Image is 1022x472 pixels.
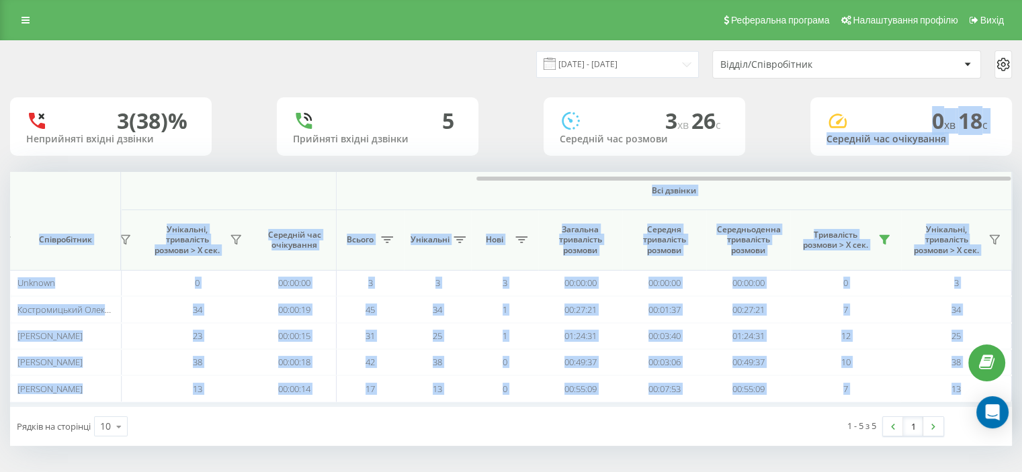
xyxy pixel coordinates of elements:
[376,185,972,196] span: Всі дзвінки
[22,234,109,245] span: Співробітник
[253,323,337,349] td: 00:00:15
[706,323,790,349] td: 01:24:31
[706,296,790,322] td: 00:27:21
[503,330,507,342] span: 1
[195,277,200,289] span: 0
[343,234,377,245] span: Всього
[826,134,996,145] div: Середній час очікування
[548,224,612,256] span: Загальна тривалість розмови
[193,303,202,316] span: 34
[433,330,442,342] span: 25
[17,383,83,395] span: [PERSON_NAME]
[366,303,375,316] span: 45
[958,106,988,135] span: 18
[17,277,55,289] span: Unknown
[841,330,851,342] span: 12
[622,349,706,375] td: 00:03:06
[716,224,780,256] span: Середньоденна тривалість розмови
[706,349,790,375] td: 00:49:37
[951,303,961,316] span: 34
[193,383,202,395] span: 13
[716,117,721,132] span: c
[253,349,337,375] td: 00:00:18
[908,224,984,256] span: Унікальні, тривалість розмови > Х сек.
[797,230,874,250] span: Тривалість розмови > Х сек.
[100,420,111,433] div: 10
[622,375,706,402] td: 00:07:53
[503,356,507,368] span: 0
[853,15,957,26] span: Налаштування профілю
[538,323,622,349] td: 01:24:31
[538,296,622,322] td: 00:27:21
[622,270,706,296] td: 00:00:00
[26,134,196,145] div: Неприйняті вхідні дзвінки
[117,108,187,134] div: 3 (38)%
[253,270,337,296] td: 00:00:00
[503,303,507,316] span: 1
[366,383,375,395] span: 17
[843,383,848,395] span: 7
[366,356,375,368] span: 42
[17,303,129,316] span: Костромицький Олександр
[622,323,706,349] td: 00:03:40
[951,356,961,368] span: 38
[720,59,881,70] div: Відділ/Співробітник
[954,277,959,289] span: 3
[982,117,988,132] span: c
[253,375,337,402] td: 00:00:14
[731,15,830,26] span: Реферальна програма
[193,330,202,342] span: 23
[503,383,507,395] span: 0
[293,134,462,145] div: Прийняті вхідні дзвінки
[503,277,507,289] span: 3
[433,383,442,395] span: 13
[17,356,83,368] span: [PERSON_NAME]
[843,303,848,316] span: 7
[847,419,876,432] div: 1 - 5 з 5
[932,106,958,135] span: 0
[632,224,696,256] span: Середня тривалість розмови
[148,224,226,256] span: Унікальні, тривалість розмови > Х сек.
[980,15,1004,26] span: Вихід
[951,383,961,395] span: 13
[253,296,337,322] td: 00:00:19
[538,270,622,296] td: 00:00:00
[691,106,721,135] span: 26
[538,349,622,375] td: 00:49:37
[706,270,790,296] td: 00:00:00
[903,417,923,436] a: 1
[478,234,511,245] span: Нові
[976,396,1009,428] div: Open Intercom Messenger
[433,356,442,368] span: 38
[677,117,691,132] span: хв
[263,230,326,250] span: Середній час очікування
[560,134,729,145] div: Середній час розмови
[17,330,83,342] span: [PERSON_NAME]
[843,277,848,289] span: 0
[193,356,202,368] span: 38
[622,296,706,322] td: 00:01:37
[366,330,375,342] span: 31
[411,234,450,245] span: Унікальні
[665,106,691,135] span: 3
[841,356,851,368] span: 10
[433,303,442,316] span: 34
[442,108,454,134] div: 5
[435,277,440,289] span: 3
[368,277,373,289] span: 3
[706,375,790,402] td: 00:55:09
[944,117,958,132] span: хв
[538,375,622,402] td: 00:55:09
[17,420,91,432] span: Рядків на сторінці
[951,330,961,342] span: 25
